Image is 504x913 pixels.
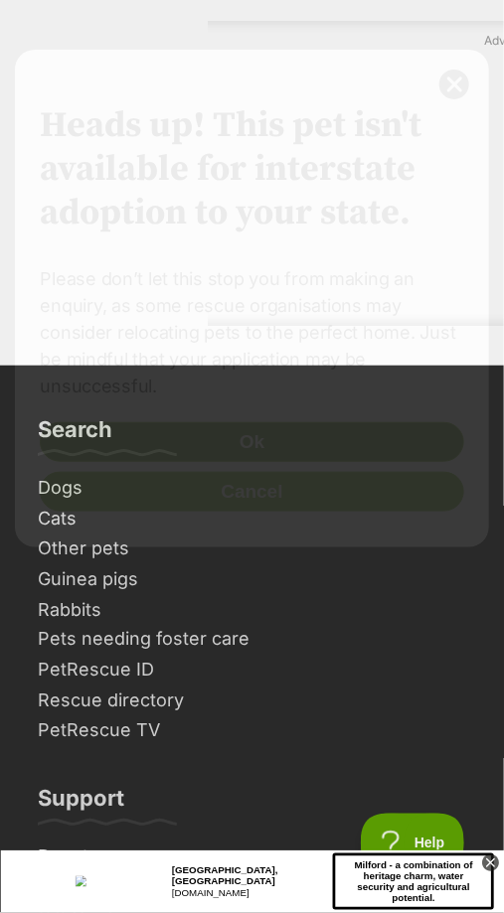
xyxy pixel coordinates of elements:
button: Ok [40,422,463,462]
p: Please don’t let this stop you from making an enquiry, as some rescue organisations may consider ... [40,265,463,399]
button: close [439,70,469,99]
div: [GEOGRAPHIC_DATA], [GEOGRAPHIC_DATA] [247,21,478,53]
button: Cancel [40,472,463,512]
h2: Heads up! This pet isn't available for interstate adoption to your state. [40,104,463,235]
div: [DOMAIN_NAME] [247,53,478,69]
